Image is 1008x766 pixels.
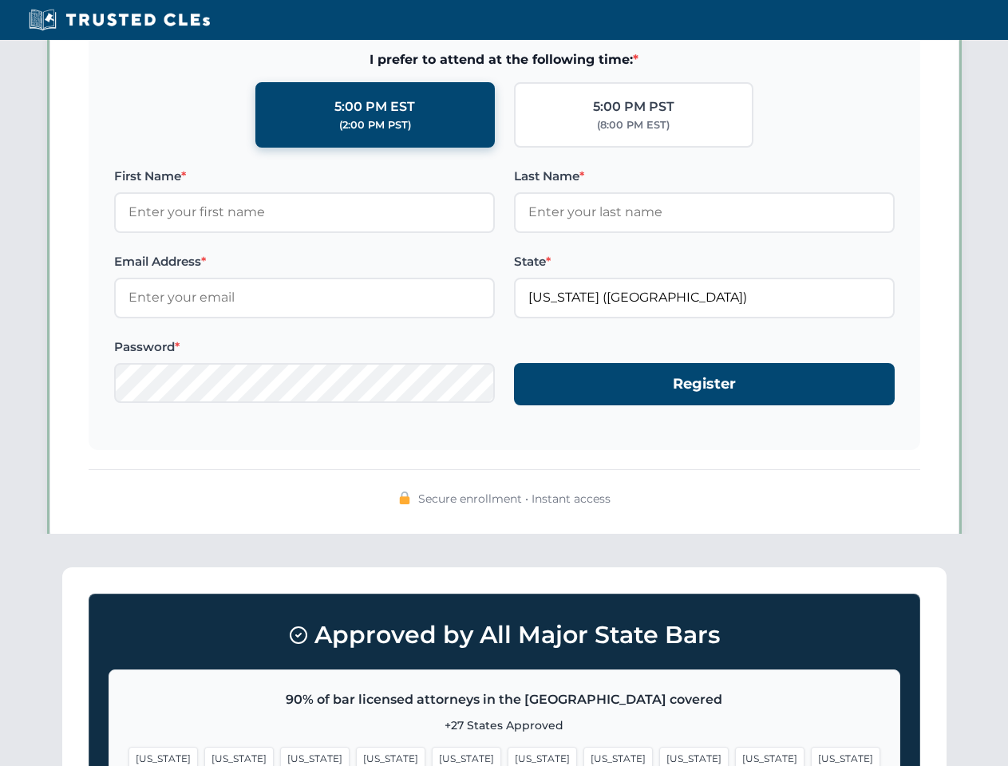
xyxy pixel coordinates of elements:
[514,363,895,405] button: Register
[128,717,880,734] p: +27 States Approved
[514,167,895,186] label: Last Name
[114,278,495,318] input: Enter your email
[514,252,895,271] label: State
[24,8,215,32] img: Trusted CLEs
[114,338,495,357] label: Password
[114,192,495,232] input: Enter your first name
[398,492,411,504] img: 🔒
[334,97,415,117] div: 5:00 PM EST
[114,49,895,70] span: I prefer to attend at the following time:
[109,614,900,657] h3: Approved by All Major State Bars
[514,278,895,318] input: Florida (FL)
[128,689,880,710] p: 90% of bar licensed attorneys in the [GEOGRAPHIC_DATA] covered
[593,97,674,117] div: 5:00 PM PST
[597,117,670,133] div: (8:00 PM EST)
[114,167,495,186] label: First Name
[114,252,495,271] label: Email Address
[418,490,611,507] span: Secure enrollment • Instant access
[514,192,895,232] input: Enter your last name
[339,117,411,133] div: (2:00 PM PST)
